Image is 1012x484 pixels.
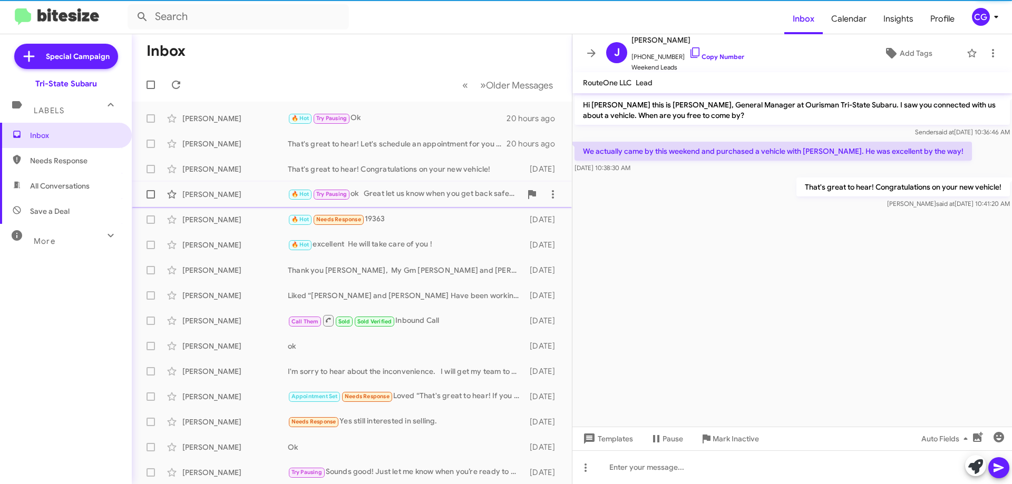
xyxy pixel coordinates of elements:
[288,390,524,402] div: Loved “That's great to hear! If you ever consider selling your vehicle in the future, feel free t...
[692,429,767,448] button: Mark Inactive
[35,78,97,89] div: Tri-State Subaru
[291,115,309,122] span: 🔥 Hot
[182,214,288,225] div: [PERSON_NAME]
[182,290,288,301] div: [PERSON_NAME]
[887,200,1010,208] span: [PERSON_NAME] [DATE] 10:41:20 AM
[713,429,759,448] span: Mark Inactive
[524,391,563,402] div: [DATE]
[34,236,55,246] span: More
[524,467,563,478] div: [DATE]
[288,366,524,377] div: I'm sorry to hear about the inconvenience. I will get my team to resolve this immediately. We wil...
[288,188,521,200] div: ok Great let us know when you get back safe travels
[524,164,563,174] div: [DATE]
[182,240,288,250] div: [PERSON_NAME]
[524,442,563,452] div: [DATE]
[182,139,288,149] div: [PERSON_NAME]
[288,164,524,174] div: That's great to hear! Congratulations on your new vehicle!
[524,214,563,225] div: [DATE]
[921,429,972,448] span: Auto Fields
[936,200,955,208] span: said at
[480,78,486,92] span: »
[963,8,1000,26] button: CG
[614,44,620,61] span: J
[182,391,288,402] div: [PERSON_NAME]
[46,51,110,62] span: Special Campaign
[288,416,524,428] div: Yes still interested in selling.
[581,429,633,448] span: Templates
[291,469,322,476] span: Try Pausing
[30,181,90,191] span: All Conversations
[631,46,744,62] span: [PHONE_NUMBER]
[288,290,524,301] div: Liked “[PERSON_NAME] and [PERSON_NAME] Have been working your deal”
[316,115,347,122] span: Try Pausing
[182,265,288,275] div: [PERSON_NAME]
[291,241,309,248] span: 🔥 Hot
[922,4,963,34] a: Profile
[128,4,349,29] input: Search
[30,130,120,141] span: Inbox
[663,429,683,448] span: Pause
[507,139,563,149] div: 20 hours ago
[575,142,972,161] p: We actually came by this weekend and purchased a vehicle with [PERSON_NAME]. He was excellent by ...
[631,34,744,46] span: [PERSON_NAME]
[182,164,288,174] div: [PERSON_NAME]
[288,314,524,327] div: Inbound Call
[575,95,1010,125] p: Hi [PERSON_NAME] this is [PERSON_NAME], General Manager at Ourisman Tri-State Subaru. I saw you c...
[972,8,990,26] div: CG
[291,216,309,223] span: 🔥 Hot
[288,442,524,452] div: Ok
[288,341,524,351] div: ok
[30,155,120,166] span: Needs Response
[524,417,563,427] div: [DATE]
[182,467,288,478] div: [PERSON_NAME]
[524,265,563,275] div: [DATE]
[853,44,961,63] button: Add Tags
[900,44,932,63] span: Add Tags
[30,206,70,216] span: Save a Deal
[784,4,823,34] a: Inbox
[572,429,641,448] button: Templates
[796,177,1010,196] p: That's great to hear! Congratulations on your new vehicle!
[875,4,922,34] span: Insights
[182,341,288,351] div: [PERSON_NAME]
[641,429,692,448] button: Pause
[507,113,563,124] div: 20 hours ago
[575,164,630,172] span: [DATE] 10:38:30 AM
[524,315,563,326] div: [DATE]
[291,393,338,400] span: Appointment Set
[689,53,744,61] a: Copy Number
[288,466,524,478] div: Sounds good! Just let me know when you’re ready to set up an appointment. Looking forward to assi...
[915,128,1010,136] span: Sender [DATE] 10:36:46 AM
[147,43,186,60] h1: Inbox
[524,290,563,301] div: [DATE]
[182,189,288,200] div: [PERSON_NAME]
[823,4,875,34] a: Calendar
[182,366,288,377] div: [PERSON_NAME]
[345,393,390,400] span: Needs Response
[456,74,474,96] button: Previous
[288,265,524,275] div: Thank you [PERSON_NAME], My Gm [PERSON_NAME] and [PERSON_NAME] sent you the proposal [DATE] [PERS...
[182,417,288,427] div: [PERSON_NAME]
[524,240,563,250] div: [DATE]
[288,239,524,251] div: excellent He will take care of you !
[288,213,524,225] div: 19363
[34,106,64,115] span: Labels
[291,418,336,425] span: Needs Response
[524,366,563,377] div: [DATE]
[474,74,559,96] button: Next
[913,429,980,448] button: Auto Fields
[14,44,118,69] a: Special Campaign
[456,74,559,96] nav: Page navigation example
[288,112,507,124] div: Ok
[936,128,954,136] span: said at
[291,318,319,325] span: Call Them
[316,191,347,197] span: Try Pausing
[486,80,553,91] span: Older Messages
[631,62,744,73] span: Weekend Leads
[182,315,288,326] div: [PERSON_NAME]
[338,318,351,325] span: Sold
[182,113,288,124] div: [PERSON_NAME]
